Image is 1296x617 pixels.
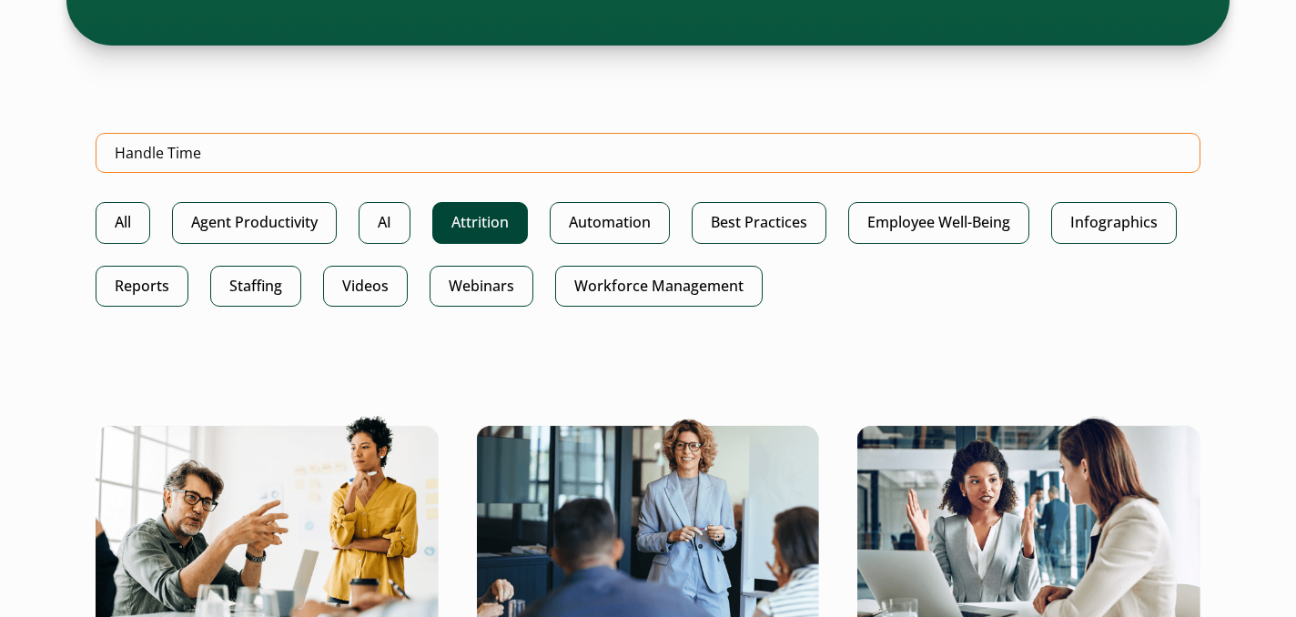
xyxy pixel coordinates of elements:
[848,202,1029,243] a: Employee Well-Being
[172,202,337,243] a: Agent Productivity
[550,202,670,243] a: Automation
[96,133,1200,173] input: Search
[323,266,408,307] a: Videos
[96,133,1200,202] form: Search Intradiem
[432,202,528,243] a: Attrition
[430,266,533,307] a: Webinars
[359,202,410,243] a: AI
[210,266,301,307] a: Staffing
[692,202,826,243] a: Best Practices
[96,202,150,243] a: All
[1051,202,1177,243] a: Infographics
[555,266,763,307] a: Workforce Management
[96,266,188,307] a: Reports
